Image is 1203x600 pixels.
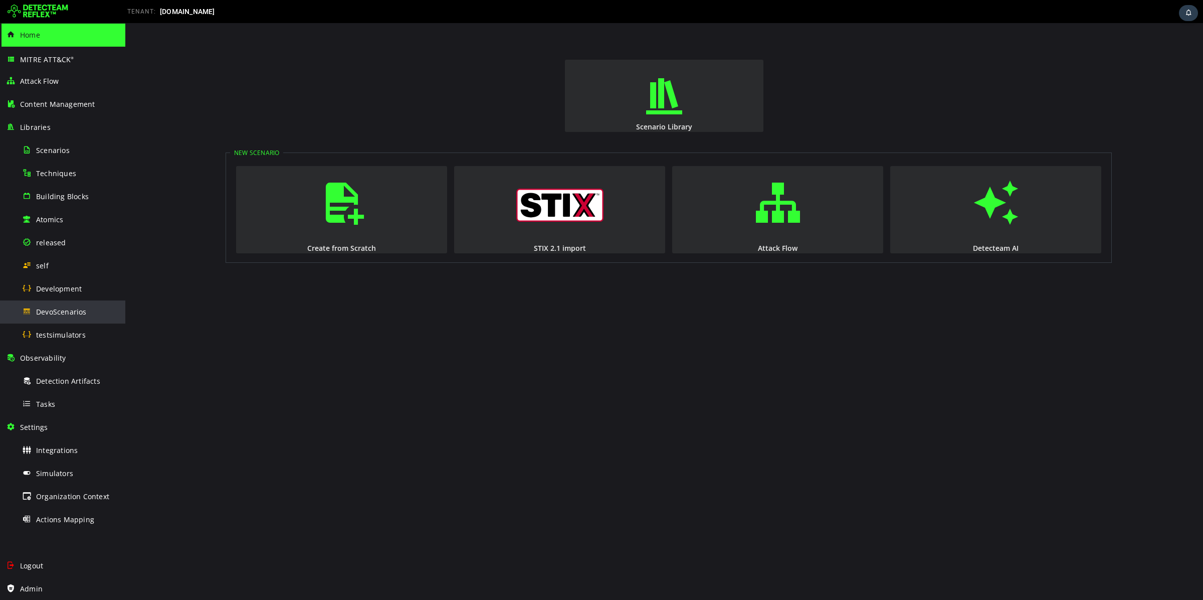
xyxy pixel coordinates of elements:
[36,376,100,386] span: Detection Artifacts
[36,169,76,178] span: Techniques
[36,307,87,317] span: DevoScenarios
[105,125,158,134] legend: New Scenario
[765,143,976,230] button: Detecteam AI
[1179,5,1198,21] div: Task Notifications
[36,515,94,524] span: Actions Mapping
[36,238,66,247] span: released
[328,220,541,230] div: STIX 2.1 import
[547,143,758,230] button: Attack Flow
[20,30,40,40] span: Home
[36,284,82,293] span: Development
[20,353,66,363] span: Observability
[20,561,43,570] span: Logout
[111,143,322,230] button: Create from Scratch
[127,8,156,15] span: TENANT:
[71,56,74,60] sup: ®
[36,399,55,409] span: Tasks
[20,584,43,593] span: Admin
[36,145,70,155] span: Scenarios
[20,55,74,64] span: MITRE ATT&CK
[440,37,638,109] button: Scenario Library
[36,330,86,340] span: testsimulators
[20,422,48,432] span: Settings
[36,445,78,455] span: Integrations
[20,99,95,109] span: Content Management
[36,215,63,224] span: Atomics
[36,192,89,201] span: Building Blocks
[20,76,59,86] span: Attack Flow
[546,220,759,230] div: Attack Flow
[329,143,540,230] button: STIX 2.1 import
[20,122,51,132] span: Libraries
[8,4,68,20] img: Detecteam logo
[36,492,109,501] span: Organization Context
[110,220,323,230] div: Create from Scratch
[160,8,215,16] span: [DOMAIN_NAME]
[391,166,478,199] img: logo_stix.svg
[36,469,73,478] span: Simulators
[439,99,639,108] div: Scenario Library
[764,220,977,230] div: Detecteam AI
[36,261,49,270] span: self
